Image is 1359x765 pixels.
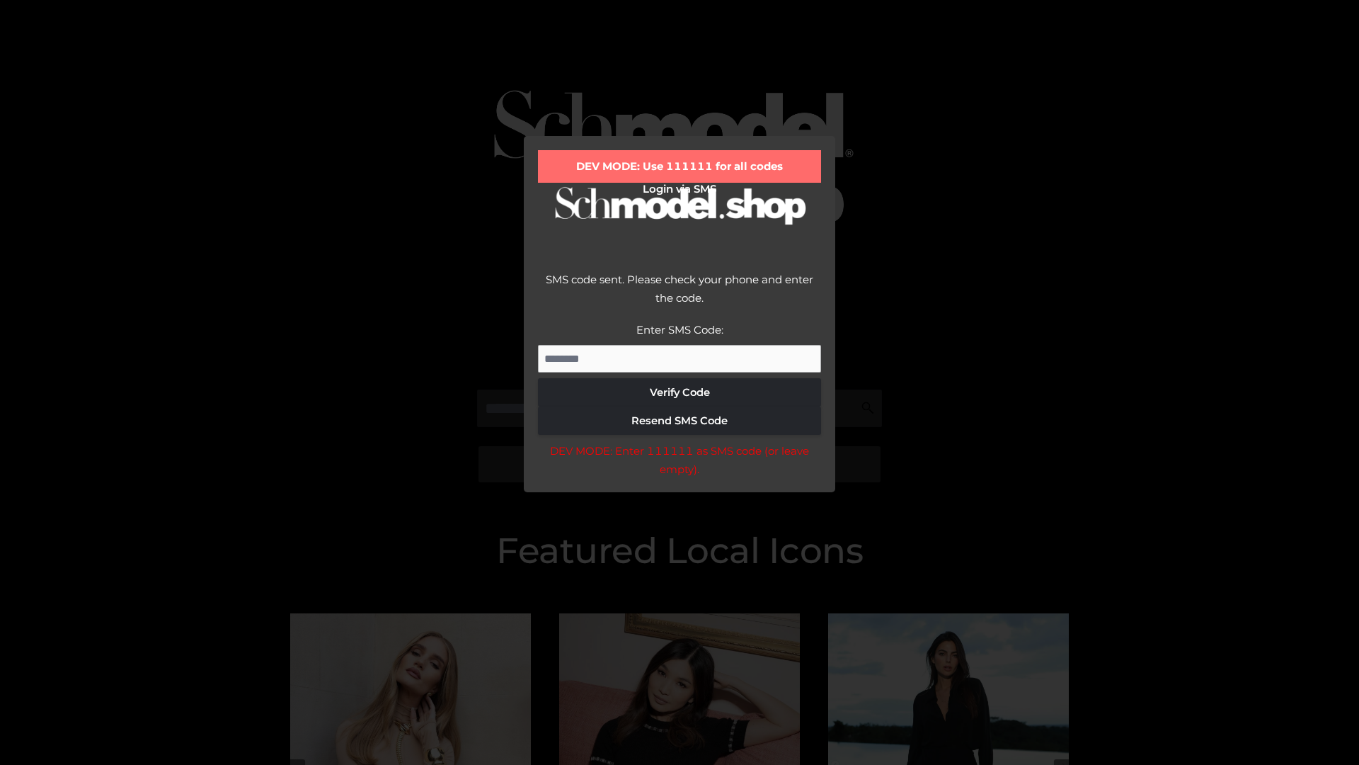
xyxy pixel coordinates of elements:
[538,150,821,183] div: DEV MODE: Use 111111 for all codes
[538,271,821,321] div: SMS code sent. Please check your phone and enter the code.
[538,442,821,478] div: DEV MODE: Enter 111111 as SMS code (or leave empty).
[538,407,821,435] button: Resend SMS Code
[538,183,821,195] h2: Login via SMS
[636,323,723,336] label: Enter SMS Code:
[538,378,821,407] button: Verify Code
